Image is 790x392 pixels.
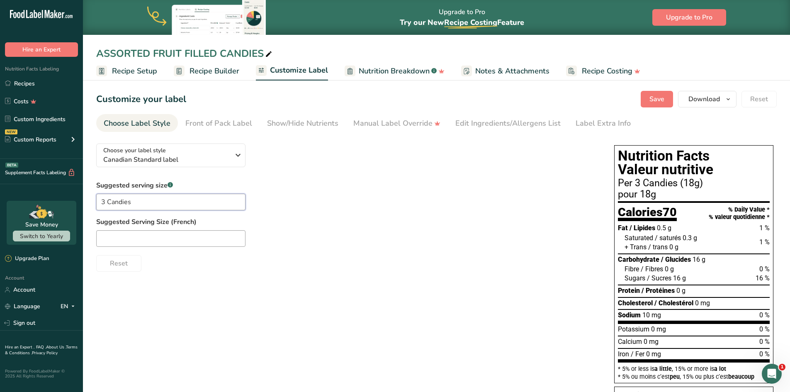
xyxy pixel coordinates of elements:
[444,17,497,27] span: Recipe Costing
[359,66,430,77] span: Nutrition Breakdown
[714,365,726,372] span: a lot
[678,91,737,107] button: Download
[96,255,141,272] button: Reset
[673,274,686,282] span: 16 g
[648,243,668,251] span: / trans
[642,311,661,319] span: 10 mg
[657,224,671,232] span: 0.5 g
[756,274,770,282] span: 16 %
[566,62,640,80] a: Recipe Costing
[641,265,663,273] span: / Fibres
[112,66,157,77] span: Recipe Setup
[270,65,328,76] span: Customize Label
[654,365,672,372] span: a little
[353,118,440,129] div: Manual Label Override
[618,149,770,177] h1: Nutrition Facts Valeur nutritive
[96,180,246,190] label: Suggested serving size
[728,373,754,380] span: beaucoup
[345,62,445,80] a: Nutrition Breakdown
[759,325,770,333] span: 0 %
[96,217,598,227] label: Suggested Serving Size (French)
[618,338,642,346] span: Calcium
[5,369,78,379] div: Powered By FoodLabelMaker © 2025 All Rights Reserved
[455,118,561,129] div: Edit Ingredients/Allergens List
[618,206,677,222] div: Calories
[618,287,640,295] span: Protein
[400,17,524,27] span: Try our New Feature
[741,91,777,107] button: Reset
[185,118,252,129] div: Front of Pack Label
[32,350,58,356] a: Privacy Policy
[618,311,641,319] span: Sodium
[96,144,246,167] button: Choose your label style Canadian Standard label
[618,178,770,188] div: Per 3 Candies (18g)
[625,265,639,273] span: Fibre
[5,344,34,350] a: Hire an Expert .
[759,238,770,246] span: 1 %
[96,93,186,106] h1: Customize your label
[779,364,785,370] span: 1
[647,274,671,282] span: / Sucres
[618,256,659,263] span: Carbohydrate
[695,299,710,307] span: 0 mg
[652,9,726,26] button: Upgrade to Pro
[688,94,720,104] span: Download
[759,350,770,358] span: 0 %
[670,373,680,380] span: peu
[5,344,78,356] a: Terms & Conditions .
[618,325,649,333] span: Potassium
[759,265,770,273] span: 0 %
[582,66,632,77] span: Recipe Costing
[576,118,631,129] div: Label Extra Info
[762,364,782,384] iframe: Intercom live chat
[190,66,239,77] span: Recipe Builder
[96,46,274,61] div: ASSORTED FRUIT FILLED CANDIES
[110,258,128,268] span: Reset
[631,350,644,358] span: / Fer
[759,338,770,346] span: 0 %
[676,287,685,295] span: 0 g
[651,325,666,333] span: 0 mg
[5,42,78,57] button: Hire an Expert
[693,256,705,263] span: 16 g
[759,224,770,232] span: 1 %
[5,163,18,168] div: BETA
[46,344,66,350] a: About Us .
[665,265,674,273] span: 0 g
[267,118,338,129] div: Show/Hide Nutrients
[655,234,681,242] span: / saturés
[709,206,770,221] div: % Daily Value * % valeur quotidienne *
[759,311,770,319] span: 0 %
[630,224,655,232] span: / Lipides
[618,374,770,380] div: * 5% ou moins c’est , 15% ou plus c’est
[666,12,712,22] span: Upgrade to Pro
[683,234,697,242] span: 0.3 g
[61,302,78,312] div: EN
[618,190,770,200] div: pour 18g
[461,62,549,80] a: Notes & Attachments
[13,231,70,241] button: Switch to Yearly
[625,243,647,251] span: + Trans
[96,62,157,80] a: Recipe Setup
[20,232,63,240] span: Switch to Yearly
[5,135,56,144] div: Custom Reports
[661,256,691,263] span: / Glucides
[644,338,659,346] span: 0 mg
[618,363,770,380] section: * 5% or less is , 15% or more is
[104,118,170,129] div: Choose Label Style
[654,299,693,307] span: / Cholestérol
[642,287,675,295] span: / Protéines
[618,224,628,232] span: Fat
[36,344,46,350] a: FAQ .
[750,94,768,104] span: Reset
[103,155,230,165] span: Canadian Standard label
[618,299,653,307] span: Cholesterol
[174,62,239,80] a: Recipe Builder
[5,299,40,314] a: Language
[5,129,17,134] div: NEW
[625,274,645,282] span: Sugars
[669,243,678,251] span: 0 g
[625,234,653,242] span: Saturated
[646,350,661,358] span: 0 mg
[400,0,524,35] div: Upgrade to Pro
